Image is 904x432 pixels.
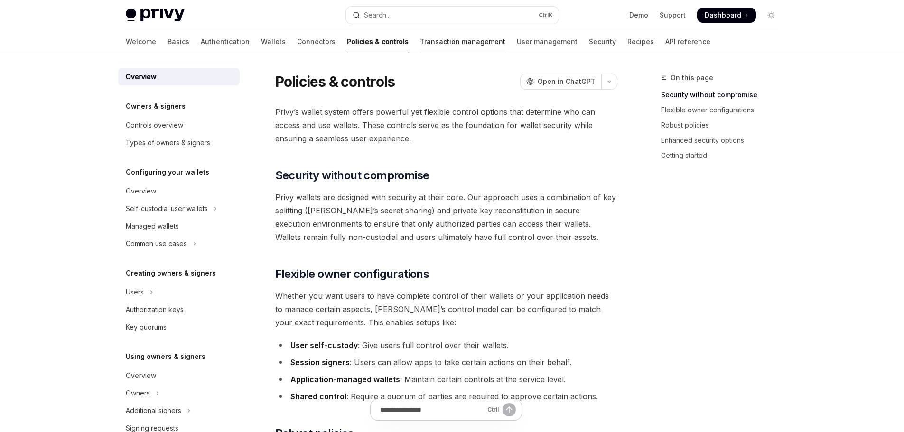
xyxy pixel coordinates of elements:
a: Overview [118,68,240,85]
h5: Using owners & signers [126,351,205,362]
a: Overview [118,183,240,200]
a: Flexible owner configurations [661,102,786,118]
div: Additional signers [126,405,181,416]
span: Privy’s wallet system offers powerful yet flexible control options that determine who can access ... [275,105,617,145]
button: Toggle Users section [118,284,240,301]
a: Managed wallets [118,218,240,235]
a: User management [517,30,578,53]
span: Ctrl K [539,11,553,19]
a: API reference [665,30,710,53]
li: : Users can allow apps to take certain actions on their behalf. [275,356,617,369]
a: Policies & controls [347,30,409,53]
button: Toggle Additional signers section [118,402,240,419]
a: Key quorums [118,319,240,336]
div: Self-custodial user wallets [126,203,208,214]
a: Overview [118,367,240,384]
button: Open search [346,7,559,24]
div: Overview [126,370,156,381]
button: Toggle Common use cases section [118,235,240,252]
a: Connectors [297,30,336,53]
div: Types of owners & signers [126,137,210,148]
div: Managed wallets [126,221,179,232]
button: Toggle dark mode [764,8,779,23]
input: Ask a question... [380,399,484,420]
div: Owners [126,387,150,399]
span: Security without compromise [275,168,429,183]
div: Authorization keys [126,304,184,315]
button: Open in ChatGPT [520,74,601,90]
h1: Policies & controls [275,73,395,90]
div: Overview [126,185,156,197]
h5: Configuring your wallets [126,166,209,178]
img: light logo [126,9,185,22]
li: : Require a quorum of parties are required to approve certain actions. [275,390,617,403]
h5: Owners & signers [126,101,186,112]
span: Dashboard [705,10,741,20]
a: Dashboard [697,8,756,23]
div: Overview [126,71,156,83]
span: Whether you want users to have complete control of their wallets or your application needs to man... [275,289,617,329]
a: Authentication [201,30,250,53]
a: Basics [168,30,189,53]
button: Toggle Self-custodial user wallets section [118,200,240,217]
a: Security without compromise [661,87,786,102]
a: Types of owners & signers [118,134,240,151]
a: Controls overview [118,117,240,134]
a: Welcome [126,30,156,53]
div: Key quorums [126,322,167,333]
a: Enhanced security options [661,133,786,148]
a: Demo [629,10,648,20]
strong: User self-custody [290,340,358,350]
button: Toggle Owners section [118,385,240,402]
li: : Give users full control over their wallets. [275,339,617,352]
a: Recipes [627,30,654,53]
a: Robust policies [661,118,786,133]
strong: Session signers [290,358,350,367]
div: Search... [364,9,391,21]
span: On this page [671,72,713,83]
div: Users [126,286,144,298]
span: Open in ChatGPT [538,77,596,86]
button: Send message [503,403,516,416]
li: : Maintain certain controls at the service level. [275,373,617,386]
h5: Creating owners & signers [126,267,216,279]
a: Getting started [661,148,786,163]
strong: Shared control [290,392,346,401]
div: Common use cases [126,238,187,249]
a: Transaction management [420,30,505,53]
a: Authorization keys [118,301,240,318]
a: Wallets [261,30,286,53]
a: Security [589,30,616,53]
strong: Application-managed wallets [290,375,400,384]
a: Support [660,10,686,20]
div: Controls overview [126,119,183,131]
span: Flexible owner configurations [275,267,429,282]
span: Privy wallets are designed with security at their core. Our approach uses a combination of key sp... [275,191,617,244]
